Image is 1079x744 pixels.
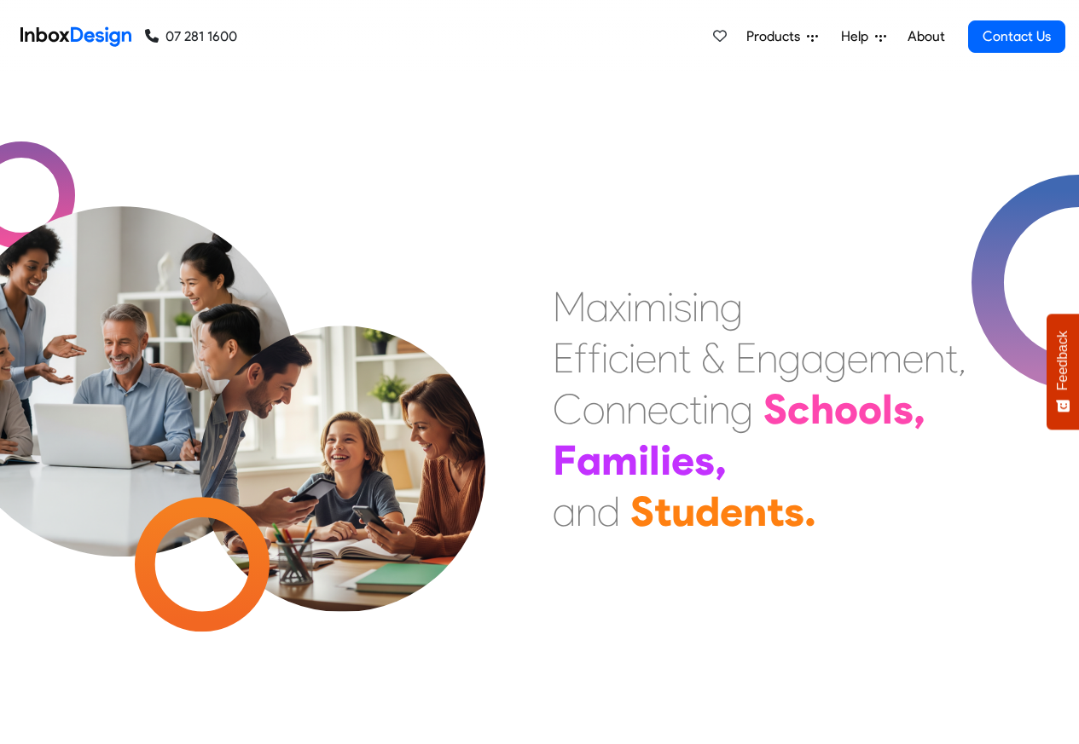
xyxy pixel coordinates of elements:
div: m [601,435,638,486]
div: g [720,281,743,332]
div: m [633,281,667,332]
div: c [787,384,810,435]
div: n [743,486,767,537]
div: m [868,332,902,384]
div: c [669,384,689,435]
div: a [553,486,576,537]
div: C [553,384,583,435]
div: o [834,384,858,435]
div: Maximising Efficient & Engagement, Connecting Schools, Families, and Students. [553,281,966,537]
div: t [945,332,958,384]
div: e [847,332,868,384]
div: t [689,384,702,435]
div: l [649,435,660,486]
span: Help [841,26,875,47]
span: Products [746,26,807,47]
div: a [577,435,601,486]
div: i [660,435,671,486]
div: n [924,332,945,384]
div: e [720,486,743,537]
div: n [576,486,597,537]
div: e [671,435,694,486]
div: n [605,384,626,435]
div: u [671,486,695,537]
div: o [858,384,882,435]
div: E [735,332,757,384]
div: , [715,435,727,486]
div: n [626,384,647,435]
span: Feedback [1055,331,1070,390]
div: i [667,281,674,332]
div: e [902,332,924,384]
a: Products [740,20,825,54]
div: i [702,384,709,435]
div: , [914,384,925,435]
div: . [804,486,816,537]
button: Feedback - Show survey [1047,314,1079,430]
div: d [695,486,720,537]
div: t [654,486,671,537]
div: s [674,281,692,332]
a: 07 281 1600 [145,26,237,47]
a: Contact Us [968,20,1065,53]
div: i [692,281,699,332]
div: t [767,486,784,537]
div: S [630,486,654,537]
div: g [730,384,753,435]
div: F [553,435,577,486]
div: s [694,435,715,486]
div: n [757,332,778,384]
div: c [608,332,629,384]
div: a [801,332,824,384]
div: i [638,435,649,486]
div: i [626,281,633,332]
div: g [824,332,847,384]
div: S [763,384,787,435]
div: t [678,332,691,384]
div: e [635,332,657,384]
div: x [609,281,626,332]
div: E [553,332,574,384]
div: g [778,332,801,384]
div: , [958,332,966,384]
img: parents_with_child.png [164,255,521,612]
div: i [601,332,608,384]
a: Help [834,20,893,54]
div: l [882,384,893,435]
div: e [647,384,669,435]
div: a [586,281,609,332]
div: n [699,281,720,332]
div: f [574,332,588,384]
a: About [902,20,949,54]
div: o [583,384,605,435]
div: & [701,332,725,384]
div: d [597,486,620,537]
div: n [657,332,678,384]
div: h [810,384,834,435]
div: i [629,332,635,384]
div: n [709,384,730,435]
div: s [784,486,804,537]
div: f [588,332,601,384]
div: s [893,384,914,435]
div: M [553,281,586,332]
